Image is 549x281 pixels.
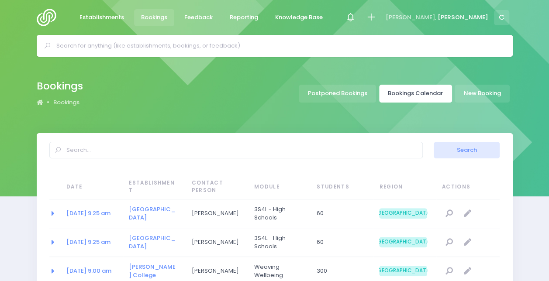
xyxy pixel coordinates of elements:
a: Postponed Bookings [299,85,376,103]
td: null [436,228,500,257]
span: [PERSON_NAME], [386,13,436,22]
a: Edit [460,235,475,250]
a: Edit [460,264,475,278]
a: [GEOGRAPHIC_DATA] [129,205,175,222]
td: 3S4L - High Schools [249,228,311,257]
span: [PERSON_NAME] [192,209,240,218]
td: Hagley Community College [123,199,186,228]
td: South Island [373,228,436,257]
span: [PERSON_NAME] [438,13,488,22]
td: South Island [373,199,436,228]
span: [GEOGRAPHIC_DATA] [379,266,427,276]
td: 60 [311,199,373,228]
span: Actions [442,183,497,191]
td: 3S4L - High Schools [249,199,311,228]
td: Jasmine Lambert [186,228,249,257]
button: Search [434,142,500,158]
span: [GEOGRAPHIC_DATA] [379,208,427,219]
span: Reporting [230,13,258,22]
td: Hagley Community College [123,228,186,257]
a: Feedback [177,9,220,26]
input: Search for anything (like establishments, bookings, or feedback) [56,39,501,52]
span: Module [254,183,302,191]
td: 2026-06-09 09:25:00 [61,228,123,257]
span: Region [379,183,427,191]
a: [DATE] 9.25 am [66,209,110,217]
span: 3S4L - High Schools [254,205,302,222]
span: Knowledge Base [275,13,323,22]
span: Contact Person [192,179,240,195]
span: [PERSON_NAME] [192,267,240,275]
a: Establishments [73,9,131,26]
a: Edit [460,206,475,221]
a: View [442,264,456,278]
span: [PERSON_NAME] [192,238,240,247]
a: View [442,206,456,221]
td: 60 [311,228,373,257]
td: 2026-06-16 09:25:00 [61,199,123,228]
span: 3S4L - High Schools [254,234,302,251]
span: Weaving Wellbeing [254,263,302,280]
a: Bookings Calendar [379,85,452,103]
a: [DATE] 9.00 am [66,267,111,275]
a: New Booking [455,85,510,103]
span: Establishments [79,13,124,22]
span: Feedback [184,13,213,22]
h2: Bookings [37,80,83,92]
span: Students [317,183,365,191]
img: Logo [37,9,62,26]
a: [DATE] 9.25 am [66,238,110,246]
span: Date [66,183,114,191]
span: Establishment [129,179,177,195]
td: Jasmine Lambert [186,199,249,228]
a: [GEOGRAPHIC_DATA] [129,234,175,251]
span: 60 [317,209,365,218]
a: View [442,235,456,250]
span: C [494,10,509,25]
a: Bookings [53,98,79,107]
span: [GEOGRAPHIC_DATA] [379,237,427,247]
a: Bookings [134,9,175,26]
span: 60 [317,238,365,247]
span: Bookings [141,13,167,22]
input: Search... [49,142,423,158]
td: null [436,199,500,228]
span: 300 [317,267,365,275]
a: Reporting [223,9,266,26]
a: [PERSON_NAME] College [129,263,176,280]
a: Knowledge Base [268,9,330,26]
